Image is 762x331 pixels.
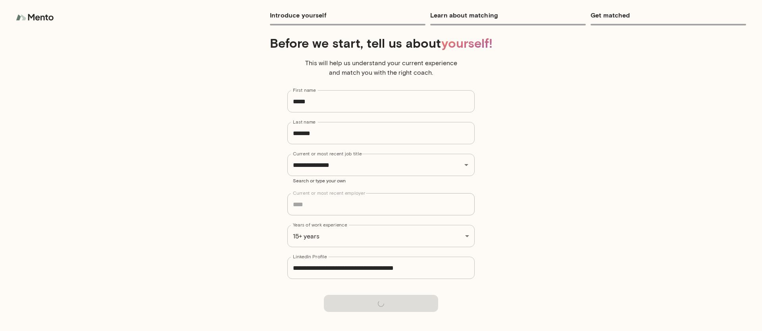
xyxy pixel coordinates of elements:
[287,225,475,247] div: 15+ years
[293,118,316,125] label: Last name
[83,35,679,50] h4: Before we start, tell us about
[441,35,493,50] span: yourself!
[302,58,460,77] p: This will help us understand your current experience and match you with the right coach.
[591,10,746,21] h6: Get matched
[293,177,469,184] p: Search or type your own
[461,159,472,170] button: Open
[293,87,316,93] label: First name
[430,10,586,21] h6: Learn about matching
[270,10,425,21] h6: Introduce yourself
[293,150,362,157] label: Current or most recent job title
[293,190,365,196] label: Current or most recent employer
[16,10,56,25] img: logo
[293,253,327,260] label: LinkedIn Profile
[293,221,347,228] label: Years of work experience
